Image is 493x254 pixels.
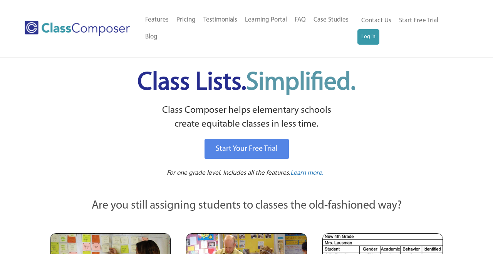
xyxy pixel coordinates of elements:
[291,12,310,28] a: FAQ
[395,12,442,30] a: Start Free Trial
[216,145,278,153] span: Start Your Free Trial
[290,169,324,178] a: Learn more.
[25,21,130,36] img: Class Composer
[241,12,291,28] a: Learning Portal
[357,12,463,45] nav: Header Menu
[200,12,241,28] a: Testimonials
[141,12,357,45] nav: Header Menu
[246,70,355,95] span: Simplified.
[310,12,352,28] a: Case Studies
[173,12,200,28] a: Pricing
[50,197,443,214] p: Are you still assigning students to classes the old-fashioned way?
[167,170,290,176] span: For one grade level. Includes all the features.
[141,12,173,28] a: Features
[141,28,161,45] a: Blog
[290,170,324,176] span: Learn more.
[357,29,379,45] a: Log In
[49,104,444,132] p: Class Composer helps elementary schools create equitable classes in less time.
[205,139,289,159] a: Start Your Free Trial
[357,12,395,29] a: Contact Us
[138,70,355,95] span: Class Lists.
